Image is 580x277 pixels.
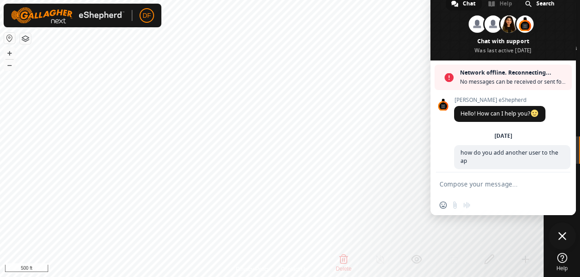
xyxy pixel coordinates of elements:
[460,77,567,86] span: No messages can be received or sent for now.
[4,60,15,71] button: –
[4,33,15,44] button: Reset Map
[460,149,558,165] span: how do you add another user to the ap
[4,48,15,59] button: +
[11,7,125,24] img: Gallagher Logo
[549,222,576,250] div: Close chat
[460,110,539,117] span: Hello! How can I help you?
[440,180,547,188] textarea: Compose your message...
[281,265,308,273] a: Contact Us
[440,201,447,209] span: Insert an emoji
[544,249,580,275] a: Help
[556,266,568,271] span: Help
[460,68,567,77] span: Network offline. Reconnecting...
[495,133,512,139] div: [DATE]
[454,171,564,178] span: Failed to send. Retry?
[454,97,545,103] span: [PERSON_NAME] eShepherd
[20,33,31,44] button: Map Layers
[143,11,151,20] span: DF
[510,171,564,178] span: Failed to send. Retry?
[236,265,270,273] a: Privacy Policy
